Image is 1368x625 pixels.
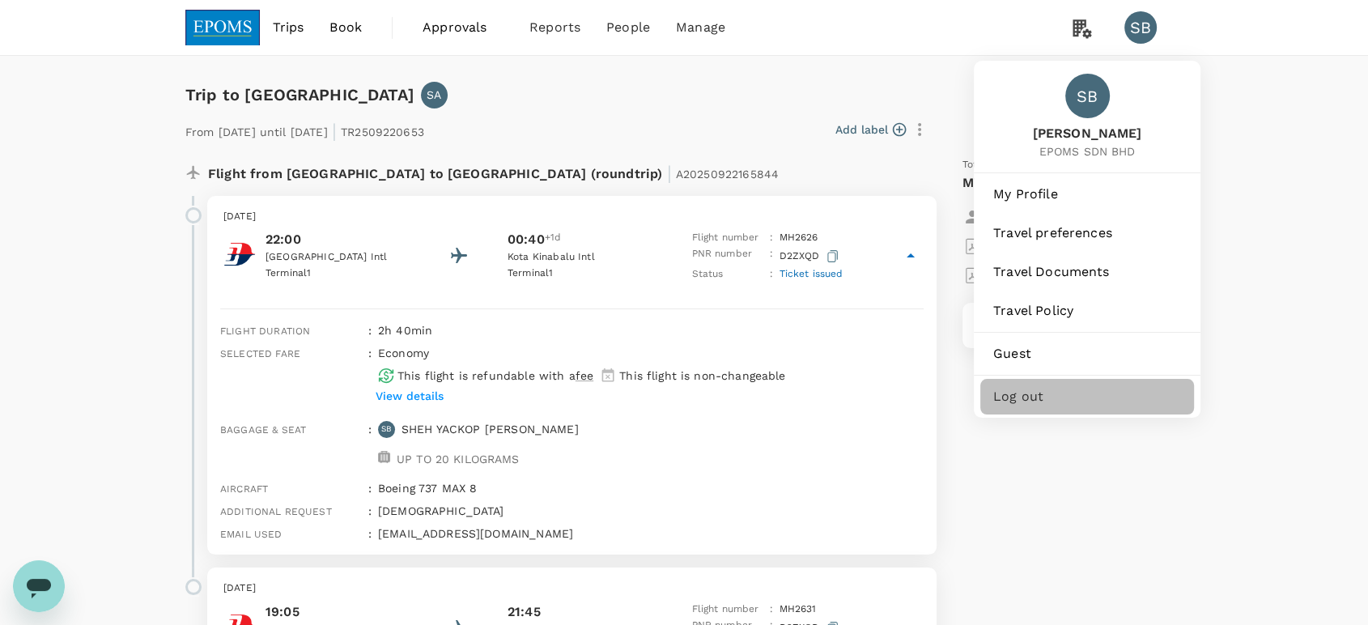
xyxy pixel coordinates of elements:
[1124,11,1157,44] div: SB
[381,423,392,435] p: SB
[962,202,1110,232] button: View traveller details
[223,580,920,597] p: [DATE]
[13,560,65,612] iframe: Button to launch messaging window
[576,369,593,382] span: fee
[993,185,1181,204] span: My Profile
[378,345,429,361] p: economy
[372,474,924,496] div: Boeing 737 MAX 8
[372,384,448,408] button: View details
[185,10,260,45] img: EPOMS SDN BHD
[427,87,441,103] p: SA
[273,18,304,37] span: Trips
[993,262,1181,282] span: Travel Documents
[397,368,593,384] p: This flight is refundable with a
[769,266,772,283] p: :
[666,162,671,185] span: |
[691,246,763,266] p: PNR number
[362,415,372,474] div: :
[606,18,650,37] span: People
[835,121,906,138] button: Add label
[185,82,414,108] h6: Trip to [GEOGRAPHIC_DATA]
[780,602,817,618] p: MH 2631
[691,266,763,283] p: Status
[676,18,725,37] span: Manage
[378,451,390,463] img: baggage-icon
[376,388,444,404] p: View details
[962,173,1049,193] p: MYR 1,683.50
[266,249,411,266] p: [GEOGRAPHIC_DATA] Intl
[362,316,372,338] div: :
[980,254,1194,290] a: Travel Documents
[372,496,924,519] div: [DEMOGRAPHIC_DATA]
[220,529,283,540] span: Email used
[993,387,1181,406] span: Log out
[185,115,424,144] p: From [DATE] until [DATE] TR2509220653
[780,246,842,266] p: D2ZXQD
[266,602,411,622] p: 19:05
[993,223,1181,243] span: Travel preferences
[980,336,1194,372] a: Guest
[362,474,372,496] div: :
[220,325,310,337] span: Flight duration
[769,602,772,618] p: :
[962,157,1012,173] span: Total paid
[1033,143,1142,159] span: EPOMS SDN BHD
[691,602,763,618] p: Flight number
[266,230,411,249] p: 22:00
[529,18,580,37] span: Reports
[223,209,920,225] p: [DATE]
[208,157,779,186] p: Flight from [GEOGRAPHIC_DATA] to [GEOGRAPHIC_DATA] (roundtrip)
[1033,125,1142,143] span: [PERSON_NAME]
[220,506,332,517] span: Additional request
[691,230,763,246] p: Flight number
[508,230,545,249] p: 00:40
[508,602,541,622] p: 21:45
[980,379,1194,415] div: Log out
[769,246,772,266] p: :
[993,344,1181,364] span: Guest
[1065,74,1110,118] div: SB
[362,519,372,542] div: :
[962,232,1072,261] button: Export as PDF
[508,249,653,266] p: Kota Kinabalu Intl
[362,496,372,519] div: :
[545,230,561,249] span: +1d
[329,18,362,37] span: Book
[266,266,411,282] p: Terminal 1
[378,525,924,542] p: [EMAIL_ADDRESS][DOMAIN_NAME]
[508,266,653,282] p: Terminal 1
[220,483,268,495] span: Aircraft
[362,338,372,415] div: :
[676,168,779,181] span: A20250922165844
[980,176,1194,212] a: My Profile
[332,120,337,142] span: |
[423,18,503,37] span: Approvals
[220,424,306,436] span: Baggage & seat
[980,293,1194,329] a: Travel Policy
[223,238,256,270] img: Malaysia Airlines
[378,322,924,338] p: 2h 40min
[401,421,579,437] p: SHEH YACKOP [PERSON_NAME]
[397,451,520,467] p: UP TO 20 KILOGRAMS
[780,230,818,246] p: MH 2626
[962,261,1090,290] button: Download invoice
[980,215,1194,251] a: Travel preferences
[993,301,1181,321] span: Travel Policy
[780,268,843,279] span: Ticket issued
[769,230,772,246] p: :
[619,368,785,384] p: This flight is non-changeable
[220,348,300,359] span: Selected fare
